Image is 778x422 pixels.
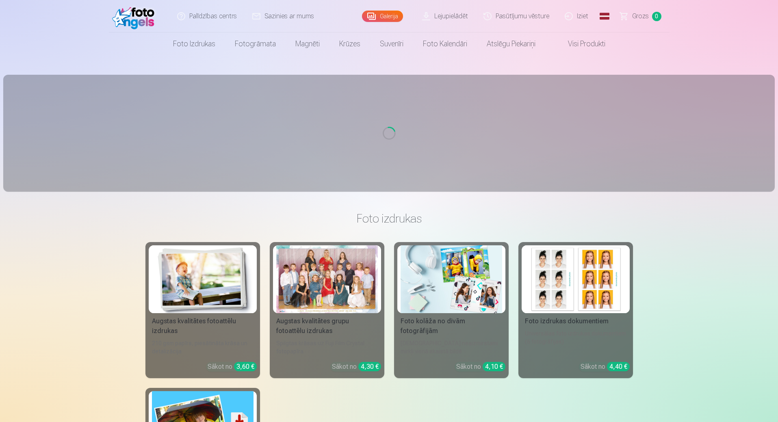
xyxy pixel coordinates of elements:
[112,3,159,29] img: /fa1
[286,32,329,55] a: Magnēti
[273,316,381,336] div: Augstas kvalitātes grupu fotoattēlu izdrukas
[652,12,661,21] span: 0
[329,32,370,55] a: Krūzes
[358,362,381,371] div: 4,30 €
[522,316,630,326] div: Foto izdrukas dokumentiem
[397,316,505,336] div: Foto kolāža no divām fotogrāfijām
[477,32,545,55] a: Atslēgu piekariņi
[152,211,626,226] h3: Foto izdrukas
[370,32,413,55] a: Suvenīri
[632,11,649,21] span: Grozs
[525,245,626,313] img: Foto izdrukas dokumentiem
[545,32,615,55] a: Visi produkti
[149,339,257,355] div: 210 gsm papīrs, piesātināta krāsa un detalizācija
[518,242,633,378] a: Foto izdrukas dokumentiemFoto izdrukas dokumentiemUniversālas foto izdrukas dokumentiem (6 fotogr...
[270,242,384,378] a: Augstas kvalitātes grupu fotoattēlu izdrukasSpilgtas krāsas uz Fuji Film Crystal fotopapīraSākot ...
[522,329,630,355] div: Universālas foto izdrukas dokumentiem (6 fotogrāfijas)
[208,362,257,372] div: Sākot no
[483,362,505,371] div: 4,10 €
[397,339,505,355] div: [DEMOGRAPHIC_DATA] neaizmirstami mirkļi vienā skaistā bildē
[225,32,286,55] a: Fotogrāmata
[152,245,254,313] img: Augstas kvalitātes fotoattēlu izdrukas
[581,362,630,372] div: Sākot no
[394,242,509,378] a: Foto kolāža no divām fotogrāfijāmFoto kolāža no divām fotogrāfijām[DEMOGRAPHIC_DATA] neaizmirstam...
[163,32,225,55] a: Foto izdrukas
[413,32,477,55] a: Foto kalendāri
[273,339,381,355] div: Spilgtas krāsas uz Fuji Film Crystal fotopapīra
[362,11,403,22] a: Galerija
[145,242,260,378] a: Augstas kvalitātes fotoattēlu izdrukasAugstas kvalitātes fotoattēlu izdrukas210 gsm papīrs, piesā...
[234,362,257,371] div: 3,60 €
[332,362,381,372] div: Sākot no
[456,362,505,372] div: Sākot no
[607,362,630,371] div: 4,40 €
[401,245,502,313] img: Foto kolāža no divām fotogrāfijām
[149,316,257,336] div: Augstas kvalitātes fotoattēlu izdrukas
